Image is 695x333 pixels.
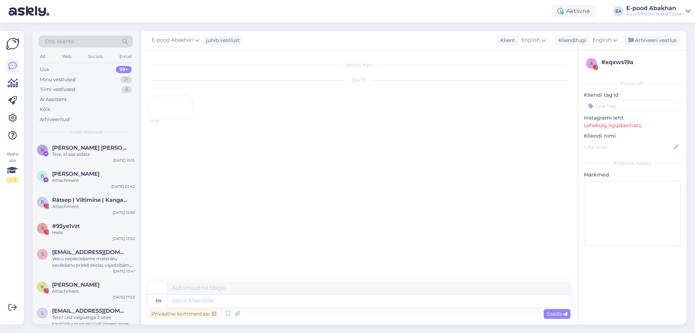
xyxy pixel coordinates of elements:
div: All [38,52,47,61]
div: Vaata siia [6,151,19,183]
span: 11:29 [151,118,178,124]
span: Виктор Стриков [52,171,100,177]
div: en [156,295,161,307]
div: Hello [52,229,135,236]
div: Minu vestlused [40,76,76,83]
img: Askly Logo [6,37,20,51]
div: [DATE] 13:52 [113,236,135,241]
div: Attachment [52,177,135,184]
span: K [41,284,44,290]
div: juhib vestlust [203,37,240,44]
span: Uued vestlused [69,129,103,135]
div: Arhiveeritud [40,116,69,123]
div: EA [613,6,623,16]
div: [PERSON_NAME] [584,160,681,167]
span: x [590,61,593,66]
p: Instagrami leht [584,114,681,122]
p: Märkmed [584,171,681,179]
span: Rätsep | Viltimine | Kangastelgedel kudumine [52,197,127,203]
div: AS [PERSON_NAME] Eesti [626,11,683,17]
div: Email [118,52,133,61]
div: Attachment [52,288,135,295]
div: [DATE] 17:53 [113,295,135,300]
div: Socials [87,52,104,61]
div: Privaatne kommentaar [148,309,219,319]
div: 2 / 3 [6,177,19,183]
div: Vestlus algas [148,62,570,68]
div: [DATE] 15:15 [113,158,135,163]
div: E-pood Abakhan [626,5,683,11]
div: Tere, ei saa aidata [52,151,135,158]
div: Tiimi vestlused [40,86,75,93]
p: Kliendi tag'id [584,91,681,99]
span: R [41,199,44,205]
div: 8 [122,86,132,93]
span: llepp85@gmail.com [52,308,127,314]
div: Uus [40,66,49,73]
span: Katrina Randma [52,282,100,288]
div: AI Assistent [40,96,67,103]
div: # xqxws19a [601,58,678,67]
span: l [41,310,44,316]
div: Aktiivne [552,5,596,18]
div: Web [60,52,73,61]
div: Kõik [40,106,50,113]
div: Veicu nepieciešamo materiālu savākšanu priekš skolas vajadzībām, būs vajadzīga pavadzīme Rīgas 86... [52,255,135,269]
span: K [41,147,44,153]
div: [DATE] 12:56 [113,210,135,215]
div: 99+ [116,66,132,73]
span: English [521,36,540,44]
span: E-pood Abakhan [152,36,193,44]
div: 21 [120,76,132,83]
div: Kliendi info [584,80,681,87]
span: #93ye1vzt [52,223,80,229]
div: Arhiveeri vestlus [624,36,680,45]
div: [DATE] [148,77,570,83]
input: Lisa tag [584,100,681,111]
div: Tere.! Led valgustiga 2 ühes käsitööluup on müügil Vineeri poes või kus poes oleks see saadaval? [52,314,135,327]
span: Otsi kliente [45,38,74,45]
span: В [41,173,44,179]
p: Lehekülg ligipääsmatu [584,122,681,129]
div: Attachment [52,203,135,210]
p: Kliendi nimi [584,132,681,140]
span: 9 [41,225,44,231]
span: English [593,36,611,44]
div: Klienditugi [556,37,586,44]
span: s [41,251,44,257]
span: Karl Eik Rebane [52,145,127,151]
a: E-pood AbakhanAS [PERSON_NAME] Eesti [626,5,691,17]
div: [DATE] 23:42 [111,184,135,189]
span: smaragts9@inbox.lv [52,249,127,255]
div: [DATE] 13:41 [113,269,135,274]
input: Lisa nimi [584,143,672,151]
div: Klient [497,37,515,44]
span: Saada [547,311,568,317]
